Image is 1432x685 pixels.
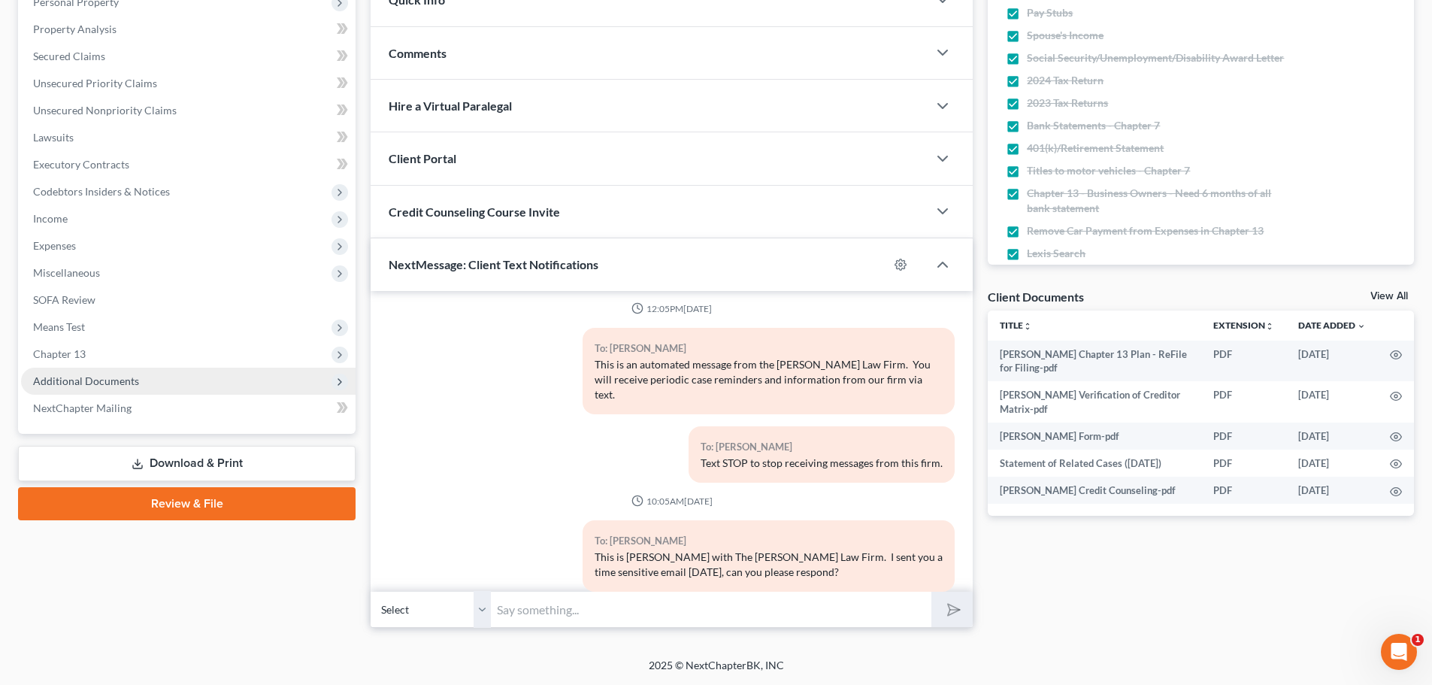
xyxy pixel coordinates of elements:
[1357,322,1366,331] i: expand_more
[1201,381,1286,423] td: PDF
[1027,95,1108,111] span: 2023 Tax Returns
[33,158,129,171] span: Executory Contracts
[389,495,955,508] div: 10:05AM[DATE]
[389,151,456,165] span: Client Portal
[1027,246,1085,261] span: Lexis Search
[1213,320,1274,331] a: Extensionunfold_more
[1265,322,1274,331] i: unfold_more
[21,43,356,70] a: Secured Claims
[701,438,943,456] div: To: [PERSON_NAME]
[389,302,955,315] div: 12:05PM[DATE]
[33,212,68,225] span: Income
[1286,381,1378,423] td: [DATE]
[595,532,943,550] div: To: [PERSON_NAME]
[1298,320,1366,331] a: Date Added expand_more
[1027,28,1104,43] span: Spouse's Income
[33,23,117,35] span: Property Analysis
[1201,341,1286,382] td: PDF
[33,402,132,414] span: NextChapter Mailing
[18,487,356,520] a: Review & File
[1027,50,1284,65] span: Social Security/Unemployment/Disability Award Letter
[21,97,356,124] a: Unsecured Nonpriority Claims
[1027,186,1294,216] span: Chapter 13 - Business Owners - Need 6 months of all bank statement
[18,446,356,481] a: Download & Print
[288,658,1145,685] div: 2025 © NextChapterBK, INC
[1412,634,1424,646] span: 1
[21,124,356,151] a: Lawsuits
[1201,450,1286,477] td: PDF
[1023,322,1032,331] i: unfold_more
[701,456,943,471] div: Text STOP to stop receiving messages from this firm.
[988,477,1201,504] td: [PERSON_NAME] Credit Counseling-pdf
[1381,634,1417,670] iframe: Intercom live chat
[389,257,598,271] span: NextMessage: Client Text Notifications
[389,205,560,219] span: Credit Counseling Course Invite
[1286,477,1378,504] td: [DATE]
[21,16,356,43] a: Property Analysis
[33,131,74,144] span: Lawsuits
[21,151,356,178] a: Executory Contracts
[21,70,356,97] a: Unsecured Priority Claims
[595,340,943,357] div: To: [PERSON_NAME]
[1286,450,1378,477] td: [DATE]
[33,239,76,252] span: Expenses
[33,374,139,387] span: Additional Documents
[33,104,177,117] span: Unsecured Nonpriority Claims
[1027,223,1264,238] span: Remove Car Payment from Expenses in Chapter 13
[1027,141,1164,156] span: 401(k)/Retirement Statement
[988,289,1084,305] div: Client Documents
[1027,5,1073,20] span: Pay Stubs
[33,185,170,198] span: Codebtors Insiders & Notices
[1286,423,1378,450] td: [DATE]
[1027,73,1104,88] span: 2024 Tax Return
[1027,163,1190,178] span: Titles to motor vehicles - Chapter 7
[595,550,943,580] div: This is [PERSON_NAME] with The [PERSON_NAME] Law Firm. I sent you a time sensitive email [DATE], ...
[33,266,100,279] span: Miscellaneous
[988,381,1201,423] td: [PERSON_NAME] Verification of Creditor Matrix-pdf
[1027,118,1160,133] span: Bank Statements - Chapter 7
[33,347,86,360] span: Chapter 13
[33,320,85,333] span: Means Test
[988,341,1201,382] td: [PERSON_NAME] Chapter 13 Plan - ReFile for Filing-pdf
[33,293,95,306] span: SOFA Review
[988,423,1201,450] td: [PERSON_NAME] Form-pdf
[33,77,157,89] span: Unsecured Priority Claims
[1201,423,1286,450] td: PDF
[33,50,105,62] span: Secured Claims
[988,450,1201,477] td: Statement of Related Cases ([DATE])
[21,395,356,422] a: NextChapter Mailing
[389,46,447,60] span: Comments
[595,357,943,402] div: This is an automated message from the [PERSON_NAME] Law Firm. You will receive periodic case remi...
[1370,291,1408,302] a: View All
[491,591,931,628] input: Say something...
[389,99,512,113] span: Hire a Virtual Paralegal
[1000,320,1032,331] a: Titleunfold_more
[1201,477,1286,504] td: PDF
[1286,341,1378,382] td: [DATE]
[21,286,356,314] a: SOFA Review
